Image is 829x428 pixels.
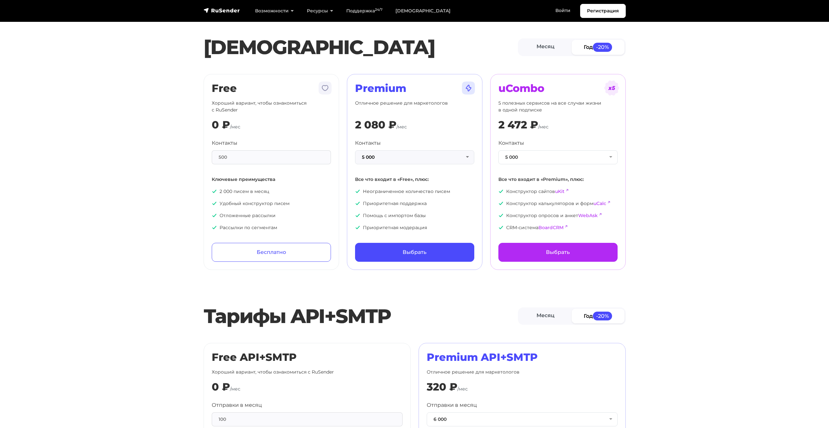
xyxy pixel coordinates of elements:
[355,119,396,131] div: 2 080 ₽
[355,224,474,231] p: Приоритетная модерация
[396,124,407,130] span: /мес
[555,188,565,194] a: uKit
[498,213,504,218] img: icon-ok.svg
[519,40,572,54] a: Месяц
[578,213,598,218] a: WebAsk
[204,7,240,14] img: RuSender
[212,176,331,183] p: Ключевые преимущества
[355,150,474,164] button: 5 000
[427,369,618,376] p: Отличное решение для маркетологов
[498,189,504,194] img: icon-ok.svg
[498,201,504,206] img: icon-ok.svg
[461,80,476,96] img: tarif-premium.svg
[212,82,331,95] h2: Free
[212,189,217,194] img: icon-ok.svg
[204,36,518,59] h1: [DEMOGRAPHIC_DATA]
[549,4,577,17] a: Войти
[572,40,624,54] a: Год
[355,82,474,95] h2: Premium
[212,224,331,231] p: Рассылки по сегментам
[355,200,474,207] p: Приоритетная поддержка
[212,401,262,409] label: Отправки в месяц
[593,43,612,52] span: -20%
[498,139,524,147] label: Контакты
[498,200,618,207] p: Конструктор калькуляторов и форм
[355,201,360,206] img: icon-ok.svg
[457,386,468,392] span: /мес
[427,351,618,363] h2: Premium API+SMTP
[355,189,360,194] img: icon-ok.svg
[212,225,217,230] img: icon-ok.svg
[212,139,237,147] label: Контакты
[498,188,618,195] p: Конструктор сайтов
[355,188,474,195] p: Неограниченное количество писем
[355,176,474,183] p: Все что входит в «Free», плюс:
[572,309,624,323] a: Год
[538,225,564,230] a: BoardCRM
[355,212,474,219] p: Помощь с импортом базы
[538,124,549,130] span: /мес
[355,225,360,230] img: icon-ok.svg
[212,381,230,393] div: 0 ₽
[212,201,217,206] img: icon-ok.svg
[498,225,504,230] img: icon-ok.svg
[498,243,618,262] a: Выбрать
[389,4,457,18] a: [DEMOGRAPHIC_DATA]
[580,4,626,18] a: Регистрация
[427,412,618,426] button: 6 000
[593,312,612,320] span: -20%
[212,369,403,376] p: Хороший вариант, чтобы ознакомиться с RuSender
[375,7,382,12] sup: 24/7
[498,82,618,95] h2: uCombo
[519,309,572,323] a: Месяц
[427,381,457,393] div: 320 ₽
[340,4,389,18] a: Поддержка24/7
[427,401,477,409] label: Отправки в месяц
[498,176,618,183] p: Все что входит в «Premium», плюс:
[212,213,217,218] img: icon-ok.svg
[230,386,240,392] span: /мес
[355,213,360,218] img: icon-ok.svg
[498,119,538,131] div: 2 472 ₽
[212,243,331,262] a: Бесплатно
[212,100,331,113] p: Хороший вариант, чтобы ознакомиться с RuSender
[498,100,618,113] p: 5 полезных сервисов на все случаи жизни в одной подписке
[212,200,331,207] p: Удобный конструктор писем
[355,243,474,262] a: Выбрать
[355,100,474,113] p: Отличное решение для маркетологов
[212,188,331,195] p: 2 000 писем в месяц
[212,351,403,363] h2: Free API+SMTP
[498,212,618,219] p: Конструктор опросов и анкет
[593,200,606,206] a: uCalc
[212,212,331,219] p: Отложенные рассылки
[212,119,230,131] div: 0 ₽
[300,4,340,18] a: Ресурсы
[355,139,381,147] label: Контакты
[204,304,518,328] h2: Тарифы API+SMTP
[498,150,618,164] button: 5 000
[249,4,300,18] a: Возможности
[317,80,333,96] img: tarif-free.svg
[498,224,618,231] p: CRM-система
[604,80,620,96] img: tarif-ucombo.svg
[230,124,240,130] span: /мес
